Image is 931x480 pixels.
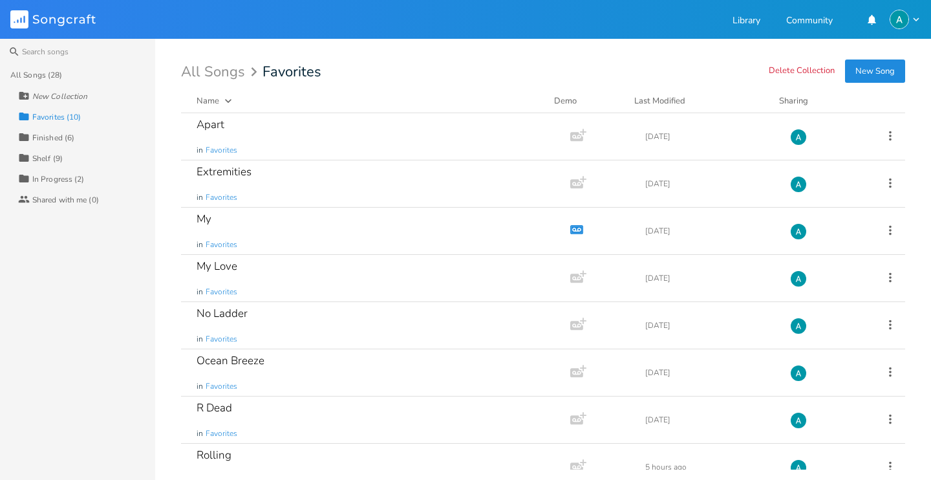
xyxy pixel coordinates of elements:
[790,318,807,334] img: Alex
[790,223,807,240] img: Alex
[790,270,807,287] img: Alex
[32,196,99,204] div: Shared with me (0)
[790,129,807,146] img: Alex
[197,239,203,250] span: in
[197,308,248,319] div: No Ladder
[645,180,775,188] div: [DATE]
[206,192,237,203] span: Favorites
[206,145,237,156] span: Favorites
[890,10,909,29] img: Alex
[206,334,237,345] span: Favorites
[645,369,775,376] div: [DATE]
[32,175,85,183] div: In Progress (2)
[197,428,203,439] span: in
[845,60,905,83] button: New Song
[197,213,211,224] div: My
[786,16,833,27] a: Community
[197,166,251,177] div: Extremities
[645,416,775,424] div: [DATE]
[262,65,321,79] span: Favorites
[206,287,237,298] span: Favorites
[634,95,685,107] div: Last Modified
[32,93,87,100] div: New Collection
[197,119,224,130] div: Apart
[645,227,775,235] div: [DATE]
[32,113,81,121] div: Favorites (10)
[197,450,231,461] div: Rolling
[197,287,203,298] span: in
[206,428,237,439] span: Favorites
[197,192,203,203] span: in
[645,274,775,282] div: [DATE]
[206,239,237,250] span: Favorites
[197,145,203,156] span: in
[197,381,203,392] span: in
[206,381,237,392] span: Favorites
[10,71,62,79] div: All Songs (28)
[554,94,619,107] div: Demo
[181,66,261,78] div: All Songs
[790,459,807,476] img: Alex
[197,94,539,107] button: Name
[779,94,857,107] div: Sharing
[645,463,775,471] div: 5 hours ago
[645,133,775,140] div: [DATE]
[790,176,807,193] img: Alex
[733,16,760,27] a: Library
[32,134,74,142] div: Finished (6)
[769,66,835,77] button: Delete Collection
[32,155,63,162] div: Shelf (9)
[197,334,203,345] span: in
[634,94,764,107] button: Last Modified
[645,322,775,329] div: [DATE]
[790,412,807,429] img: Alex
[790,365,807,382] img: Alex
[197,261,237,272] div: My Love
[197,95,219,107] div: Name
[197,402,232,413] div: R Dead
[197,355,264,366] div: Ocean Breeze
